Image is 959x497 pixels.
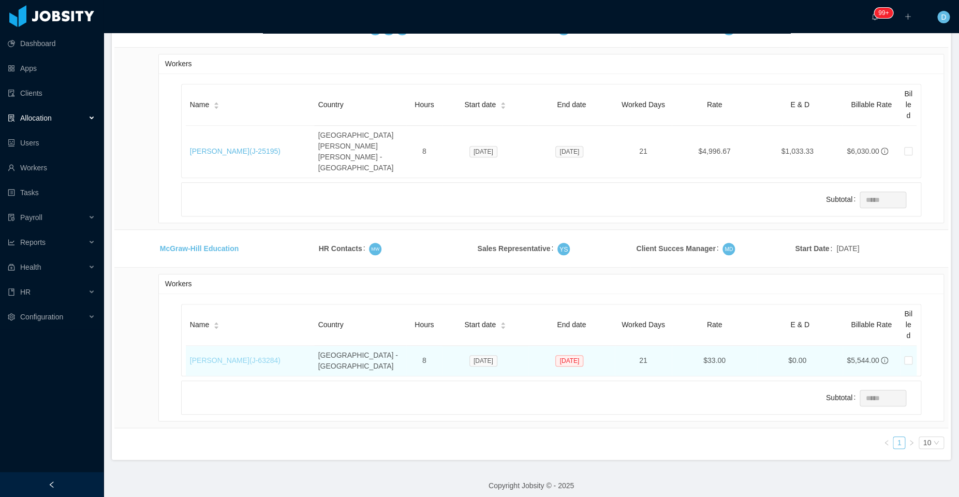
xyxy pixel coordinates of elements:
span: DS [385,24,393,34]
span: Allocation [20,114,52,122]
td: 8 [406,126,442,178]
a: 1 [893,437,905,448]
div: Sort [500,100,506,108]
span: LC [559,23,568,35]
i: icon: caret-down [214,325,219,328]
a: icon: auditClients [8,83,95,104]
sup: 332 [874,8,893,18]
span: [DATE] [836,243,859,254]
span: Health [20,263,41,271]
span: HR [20,288,31,296]
span: [DATE] [469,146,497,157]
i: icon: down [933,440,939,447]
span: Hours [415,100,434,109]
span: Name [190,99,209,110]
li: Next Page [905,436,918,449]
i: icon: caret-up [500,101,506,104]
a: [PERSON_NAME](J-25195) [190,147,281,155]
span: End date [557,320,586,329]
i: icon: right [908,440,914,446]
span: Billed [904,90,912,120]
input: Subtotal Subtotal [860,192,906,208]
span: Billable Rate [851,100,892,109]
span: Rate [707,320,722,329]
span: D [941,11,946,23]
div: Workers [165,274,937,294]
span: [DATE] [555,355,583,367]
i: icon: setting [8,313,15,320]
strong: HR Contacts [319,244,362,253]
td: 21 [615,346,672,376]
strong: Start Date [795,244,829,253]
a: icon: profileTasks [8,182,95,203]
span: info-circle [881,357,888,364]
span: YS [559,243,568,254]
span: info-circle [881,148,888,155]
strong: Client Succes Manager [636,244,715,253]
span: FS [725,23,733,35]
a: icon: appstoreApps [8,58,95,79]
label: Subtotal [826,195,860,203]
a: icon: robotUsers [8,133,95,153]
span: E & D [790,100,809,109]
i: icon: solution [8,114,15,122]
span: [DATE] [469,355,497,367]
i: icon: caret-down [500,105,506,108]
span: MD [725,244,733,253]
li: Previous Page [880,436,893,449]
span: Start date [464,319,496,330]
span: $1,033.33 [781,147,813,155]
i: icon: line-chart [8,239,15,246]
i: icon: bell [871,13,878,20]
span: Country [318,320,344,329]
i: icon: left [883,440,890,446]
span: End date [557,100,586,109]
div: $5,544.00 [847,355,879,366]
i: icon: caret-up [214,101,219,104]
span: Payroll [20,213,42,222]
input: Subtotal Subtotal [860,390,906,406]
i: icon: plus [904,13,911,20]
div: Sort [213,320,219,328]
span: Country [318,100,344,109]
i: icon: book [8,288,15,296]
div: Workers [165,54,937,74]
a: [PERSON_NAME](J-63284) [190,356,281,364]
span: E & D [790,320,809,329]
span: AP [398,23,407,34]
i: icon: caret-down [214,105,219,108]
a: icon: userWorkers [8,157,95,178]
span: Reports [20,238,46,246]
span: $0.00 [788,356,806,364]
label: Subtotal [826,393,860,402]
span: Worked Days [622,320,665,329]
td: $33.00 [672,346,757,376]
div: $6,030.00 [847,146,879,157]
span: Start date [464,99,496,110]
td: [GEOGRAPHIC_DATA][PERSON_NAME][PERSON_NAME] - [GEOGRAPHIC_DATA] [314,126,407,178]
a: icon: pie-chartDashboard [8,33,95,54]
span: MW [371,245,379,253]
a: McGraw-Hill Education [160,244,239,253]
span: Billed [904,310,912,340]
td: $4,996.67 [672,126,757,178]
span: JM [372,24,380,34]
div: Sort [213,100,219,108]
span: Name [190,319,209,330]
span: Rate [707,100,722,109]
td: 21 [615,126,672,178]
span: [DATE] [555,146,583,157]
td: [GEOGRAPHIC_DATA] - [GEOGRAPHIC_DATA] [314,346,407,376]
span: Worked Days [622,100,665,109]
strong: Sales Representative [477,244,550,253]
i: icon: file-protect [8,214,15,221]
i: icon: caret-down [500,325,506,328]
span: Configuration [20,313,63,321]
i: icon: medicine-box [8,264,15,271]
td: 8 [406,346,442,376]
span: Hours [415,320,434,329]
div: Sort [500,320,506,328]
i: icon: caret-up [214,321,219,324]
i: icon: caret-up [500,321,506,324]
div: 10 [923,437,931,448]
